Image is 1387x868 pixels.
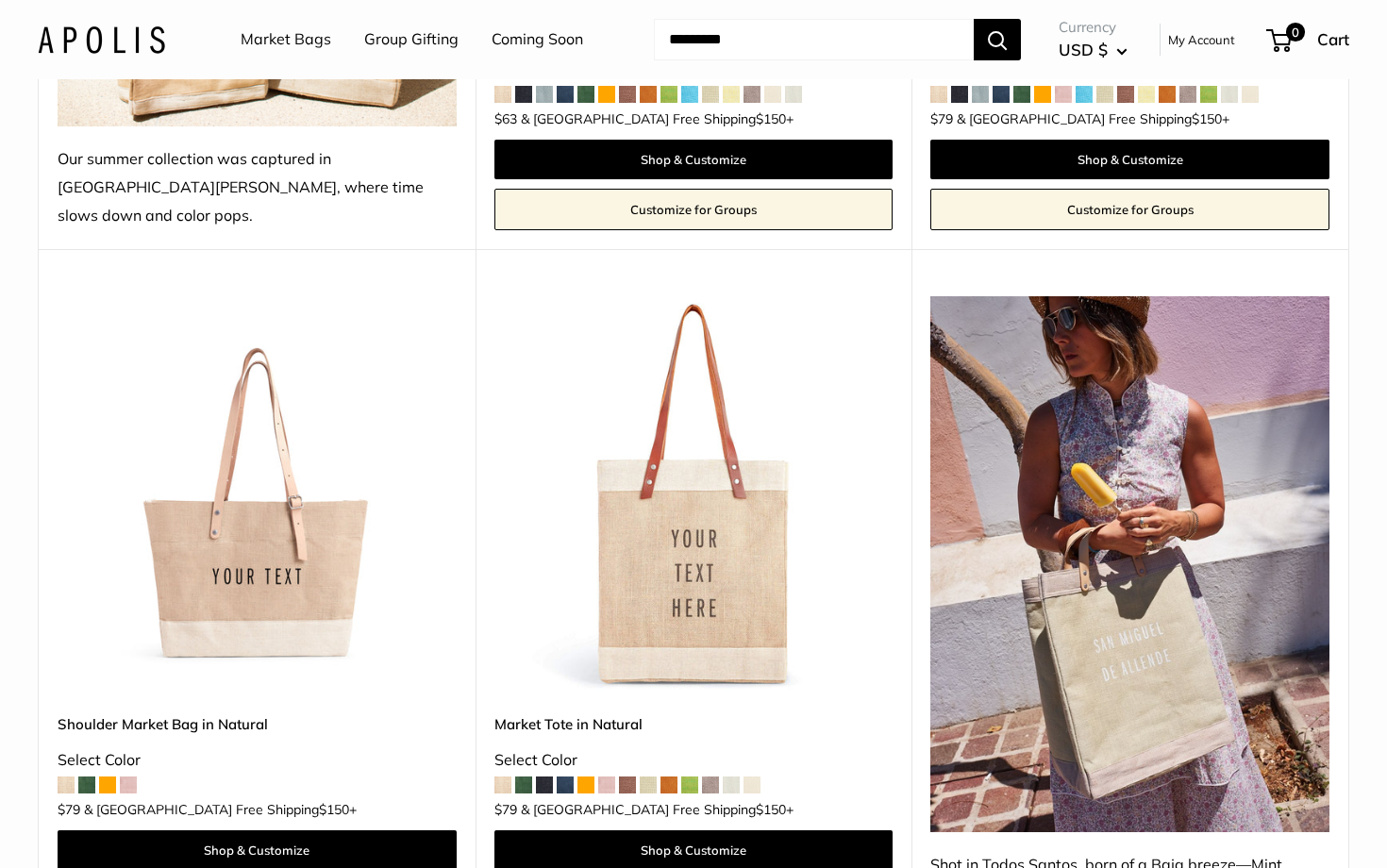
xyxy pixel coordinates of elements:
[1192,110,1222,127] span: $150
[494,296,894,695] img: description_Make it yours with custom printed text.
[241,25,331,54] a: Market Bags
[58,713,457,735] a: Shoulder Market Bag in Natural
[1059,40,1108,59] span: USD $
[84,803,357,816] span: & [GEOGRAPHIC_DATA] Free Shipping +
[1317,29,1349,49] span: Cart
[756,801,786,818] span: $150
[930,296,1329,833] img: Shot in Todos Santos, born of a Baja breeze—Mint Sorbet is our freshest shade yet. Just add sunsh...
[1059,14,1128,41] span: Currency
[930,110,953,127] span: $79
[1059,35,1128,65] button: USD $
[930,140,1329,179] a: Shop & Customize
[58,296,457,695] img: Shoulder Market Bag in Natural
[38,25,165,53] img: Apolis
[494,713,894,735] a: Market Tote in Natural
[494,140,894,179] a: Shop & Customize
[521,112,794,125] span: & [GEOGRAPHIC_DATA] Free Shipping +
[756,110,786,127] span: $150
[364,25,459,54] a: Group Gifting
[521,803,794,816] span: & [GEOGRAPHIC_DATA] Free Shipping +
[494,801,517,818] span: $79
[494,110,517,127] span: $63
[974,19,1021,60] button: Search
[494,296,894,695] a: description_Make it yours with custom printed text.description_The Original Market bag in its 4 n...
[1286,23,1305,42] span: 0
[654,19,974,60] input: Search...
[58,746,457,775] div: Select Color
[1268,25,1349,55] a: 0 Cart
[1168,28,1235,51] a: My Account
[930,189,1329,230] a: Customize for Groups
[58,801,80,818] span: $79
[494,189,894,230] a: Customize for Groups
[58,296,457,695] a: Shoulder Market Bag in NaturalShoulder Market Bag in Natural
[58,145,457,230] div: Our summer collection was captured in [GEOGRAPHIC_DATA][PERSON_NAME], where time slows down and c...
[492,25,583,54] a: Coming Soon
[319,801,349,818] span: $150
[494,746,894,775] div: Select Color
[957,112,1229,125] span: & [GEOGRAPHIC_DATA] Free Shipping +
